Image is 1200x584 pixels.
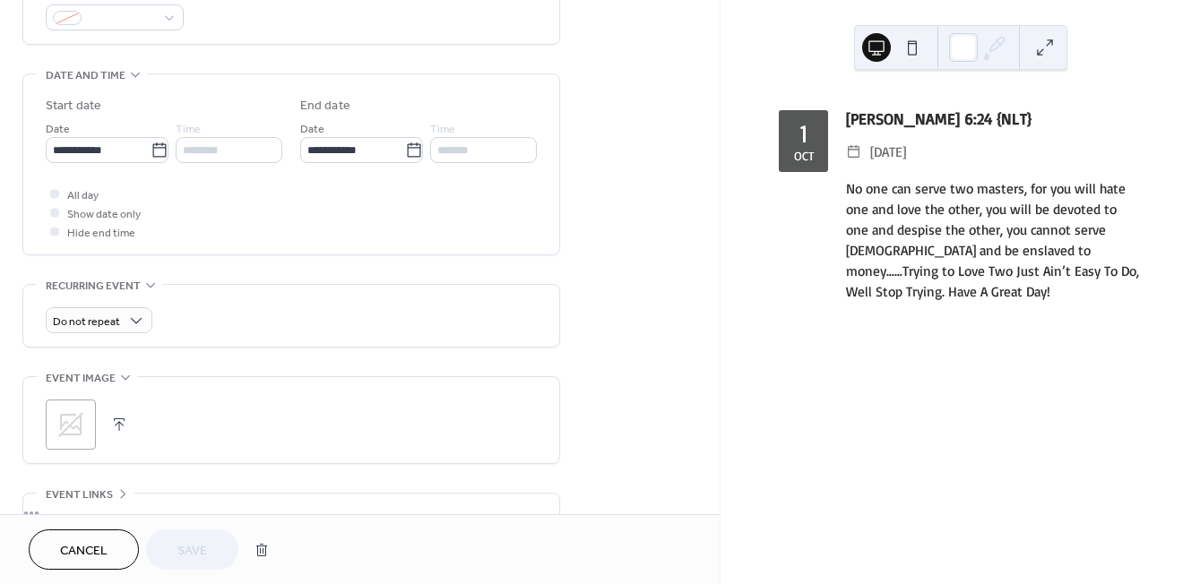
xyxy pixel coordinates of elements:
div: Oct [794,150,814,162]
span: Do not repeat [53,312,120,332]
span: Time [176,120,201,139]
span: Event links [46,485,113,504]
span: Date [46,120,70,139]
div: ; [46,399,96,450]
div: ••• [23,494,559,531]
div: Start date [46,97,101,116]
span: Recurring event [46,277,141,296]
span: Hide end time [67,224,135,243]
span: [DATE] [870,140,906,163]
div: End date [300,97,350,116]
div: ​ [846,140,862,163]
div: 1 [799,121,808,146]
div: No one can serve two masters, for you will hate one and love the other, you will be devoted to on... [846,178,1142,303]
span: Show date only [67,205,141,224]
button: Cancel [29,529,139,570]
span: Time [430,120,455,139]
span: All day [67,186,99,205]
span: Date [300,120,324,139]
span: Cancel [60,542,108,561]
div: [PERSON_NAME] 6:24 {NLT} [846,107,1142,130]
span: Event image [46,369,116,388]
span: Date and time [46,66,125,85]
